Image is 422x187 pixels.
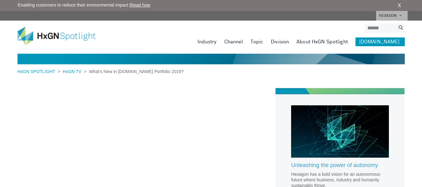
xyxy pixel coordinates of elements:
a: HEXAGON [376,11,408,21]
div: > > [17,68,184,75]
a: Division [271,37,289,46]
a: Industry [197,37,217,46]
img: Hexagon_CorpVideo_Pod_RR_2.jpg [291,105,389,158]
a: X [398,2,401,9]
a: About HxGN Spotlight [296,37,348,46]
img: HxGN Spotlight [17,27,105,45]
a: Topic [251,37,263,46]
span: What’s New in [DOMAIN_NAME] Portfolio 2019? [87,69,184,74]
a: Unleashing the power of autonomy [291,162,389,172]
a: HxGN TV [60,69,84,74]
a: [DOMAIN_NAME] [355,37,405,46]
a: HxGN SPOTLIGHT [17,69,58,74]
a: Read how [131,2,150,7]
span: Enabling customers to reduce their environmental impact | [18,2,150,8]
a: Channel [224,37,243,46]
